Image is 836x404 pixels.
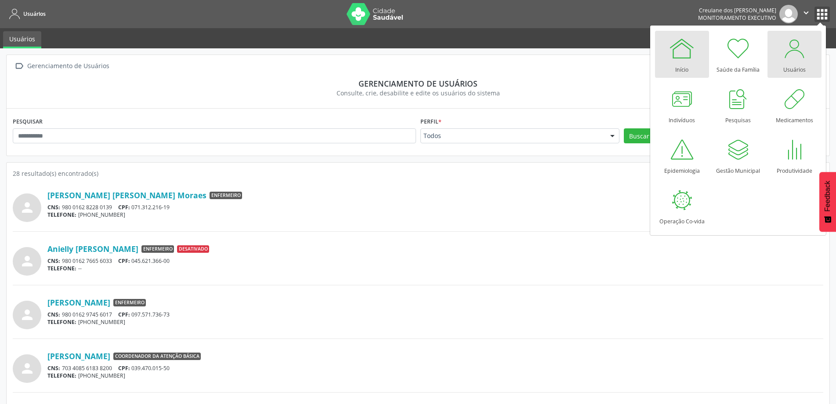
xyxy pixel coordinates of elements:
div: 28 resultado(s) encontrado(s) [13,169,823,178]
div: Gerenciamento de usuários [19,79,817,88]
span: Enfermeiro [113,299,146,307]
i: person [19,253,35,269]
span: Feedback [824,181,832,211]
a: Operação Co-vida [655,182,709,229]
label: PESQUISAR [13,115,43,128]
button: apps [814,7,830,22]
div: [PHONE_NUMBER] [47,318,823,326]
a: Produtividade [767,132,822,179]
a: Gestão Municipal [711,132,765,179]
i: person [19,360,35,376]
span: CPF: [118,257,130,265]
div: 980 0162 8228 0139 071.312.216-19 [47,204,823,211]
div: Consulte, crie, desabilite e edite os usuários do sistema [19,88,817,98]
span: Monitoramento Executivo [698,14,776,22]
a: [PERSON_NAME] [47,298,110,307]
a: Saúde da Família [711,31,765,78]
div: Gerenciamento de Usuários [25,60,111,73]
a: [PERSON_NAME] [PERSON_NAME] Moraes [47,190,206,200]
div: 980 0162 7665 6033 045.621.366-00 [47,257,823,265]
span: TELEFONE: [47,372,76,379]
span: Desativado [177,245,209,253]
button: Buscar [624,128,654,143]
a: [PERSON_NAME] [47,351,110,361]
span: Coordenador da Atenção Básica [113,353,201,360]
a:  Gerenciamento de Usuários [13,60,111,73]
label: Perfil [420,115,442,128]
i:  [13,60,25,73]
span: Enfermeiro [141,245,174,253]
div: 980 0162 9745 6017 097.571.736-73 [47,311,823,318]
span: Usuários [23,10,46,18]
span: Enfermeiro [210,192,242,200]
div: [PHONE_NUMBER] [47,372,823,379]
span: CNS: [47,204,60,211]
button: Feedback - Mostrar pesquisa [819,172,836,232]
a: Pesquisas [711,81,765,128]
div: [PHONE_NUMBER] [47,211,823,218]
span: CPF: [118,364,130,372]
a: Início [655,31,709,78]
span: CPF: [118,204,130,211]
i: person [19,307,35,323]
span: TELEFONE: [47,318,76,326]
span: Todos [423,131,602,140]
span: CNS: [47,311,60,318]
a: Medicamentos [767,81,822,128]
a: Anielly [PERSON_NAME] [47,244,138,254]
img: img [779,5,798,23]
span: CPF: [118,311,130,318]
a: Usuários [3,31,41,48]
span: CNS: [47,364,60,372]
div: 703 4085 6183 8200 039.470.015-50 [47,364,823,372]
i:  [801,8,811,18]
a: Usuários [767,31,822,78]
a: Indivíduos [655,81,709,128]
span: CNS: [47,257,60,265]
span: TELEFONE: [47,265,76,272]
span: TELEFONE: [47,211,76,218]
button:  [798,5,814,23]
div: -- [47,265,823,272]
a: Epidemiologia [655,132,709,179]
i: person [19,200,35,215]
div: Creulane dos [PERSON_NAME] [698,7,776,14]
a: Usuários [6,7,46,21]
